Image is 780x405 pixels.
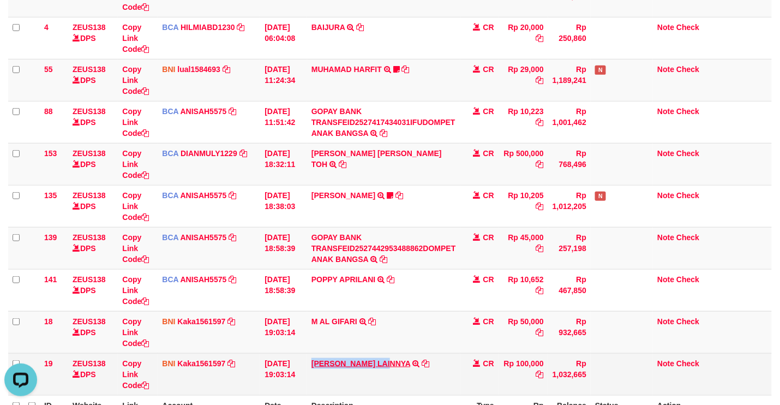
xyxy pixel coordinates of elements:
[676,65,699,74] a: Check
[676,107,699,116] a: Check
[676,23,699,32] a: Check
[676,233,699,242] a: Check
[387,275,394,284] a: Copy POPPY APRILANI to clipboard
[657,359,674,368] a: Note
[483,233,494,242] span: CR
[536,202,544,211] a: Copy Rp 10,205 to clipboard
[311,65,382,74] a: MUHAMAD HARFIT
[229,107,236,116] a: Copy ANISAH5575 to clipboard
[483,275,494,284] span: CR
[657,191,674,200] a: Note
[422,359,430,368] a: Copy HENDRIK SETIAWAN LAINNYA to clipboard
[162,359,175,368] span: BNI
[73,359,106,368] a: ZEUS138
[68,269,118,311] td: DPS
[536,328,544,337] a: Copy Rp 50,000 to clipboard
[676,275,699,284] a: Check
[311,317,357,326] a: M AL GIFARI
[657,233,674,242] a: Note
[536,76,544,85] a: Copy Rp 29,000 to clipboard
[44,23,49,32] span: 4
[483,191,494,200] span: CR
[4,4,37,37] button: Open LiveChat chat widget
[260,269,307,311] td: [DATE] 18:58:39
[177,359,225,368] a: Kaka1561597
[229,233,236,242] a: Copy ANISAH5575 to clipboard
[44,191,57,200] span: 135
[181,107,227,116] a: ANISAH5575
[68,101,118,143] td: DPS
[73,275,106,284] a: ZEUS138
[227,359,235,368] a: Copy Kaka1561597 to clipboard
[44,275,57,284] span: 141
[499,17,548,59] td: Rp 20,000
[369,317,376,326] a: Copy M AL GIFARI to clipboard
[380,255,387,264] a: Copy GOPAY BANK TRANSFEID2527442953488862DOMPET ANAK BANGSA to clipboard
[68,311,118,353] td: DPS
[499,101,548,143] td: Rp 10,223
[536,370,544,379] a: Copy Rp 100,000 to clipboard
[239,149,247,158] a: Copy DIANMULY1229 to clipboard
[483,359,494,368] span: CR
[311,23,345,32] a: BAIJURA
[122,191,149,222] a: Copy Link Code
[68,353,118,395] td: DPS
[595,65,606,75] span: Has Note
[162,191,178,200] span: BCA
[311,149,442,169] a: [PERSON_NAME] [PERSON_NAME] TOH
[499,143,548,185] td: Rp 500,000
[499,227,548,269] td: Rp 45,000
[162,233,178,242] span: BCA
[595,192,606,201] span: Has Note
[356,23,364,32] a: Copy BAIJURA to clipboard
[311,275,375,284] a: POPPY APRILANI
[177,65,220,74] a: lual1584693
[657,317,674,326] a: Note
[122,233,149,264] a: Copy Link Code
[260,59,307,101] td: [DATE] 11:24:34
[229,191,236,200] a: Copy ANISAH5575 to clipboard
[177,317,225,326] a: Kaka1561597
[499,311,548,353] td: Rp 50,000
[676,359,699,368] a: Check
[68,17,118,59] td: DPS
[548,311,591,353] td: Rp 932,665
[483,107,494,116] span: CR
[223,65,230,74] a: Copy lual1584693 to clipboard
[68,143,118,185] td: DPS
[68,185,118,227] td: DPS
[548,59,591,101] td: Rp 1,189,241
[44,149,57,158] span: 153
[311,233,456,264] a: GOPAY BANK TRANSFEID2527442953488862DOMPET ANAK BANGSA
[548,227,591,269] td: Rp 257,198
[181,275,227,284] a: ANISAH5575
[311,107,455,138] a: GOPAY BANK TRANSFEID2527417434031IFUDOMPET ANAK BANGSA
[73,233,106,242] a: ZEUS138
[548,17,591,59] td: Rp 250,860
[380,129,387,138] a: Copy GOPAY BANK TRANSFEID2527417434031IFUDOMPET ANAK BANGSA to clipboard
[536,34,544,43] a: Copy Rp 20,000 to clipboard
[260,353,307,395] td: [DATE] 19:03:14
[548,101,591,143] td: Rp 1,001,462
[536,286,544,295] a: Copy Rp 10,652 to clipboard
[122,317,149,348] a: Copy Link Code
[536,160,544,169] a: Copy Rp 500,000 to clipboard
[44,233,57,242] span: 139
[260,17,307,59] td: [DATE] 06:04:08
[548,269,591,311] td: Rp 467,850
[122,149,149,180] a: Copy Link Code
[499,59,548,101] td: Rp 29,000
[227,317,235,326] a: Copy Kaka1561597 to clipboard
[181,233,227,242] a: ANISAH5575
[402,65,410,74] a: Copy MUHAMAD HARFIT to clipboard
[68,59,118,101] td: DPS
[260,143,307,185] td: [DATE] 18:32:11
[162,65,175,74] span: BNI
[657,107,674,116] a: Note
[483,65,494,74] span: CR
[162,23,178,32] span: BCA
[548,353,591,395] td: Rp 1,032,665
[162,275,178,284] span: BCA
[499,269,548,311] td: Rp 10,652
[536,244,544,253] a: Copy Rp 45,000 to clipboard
